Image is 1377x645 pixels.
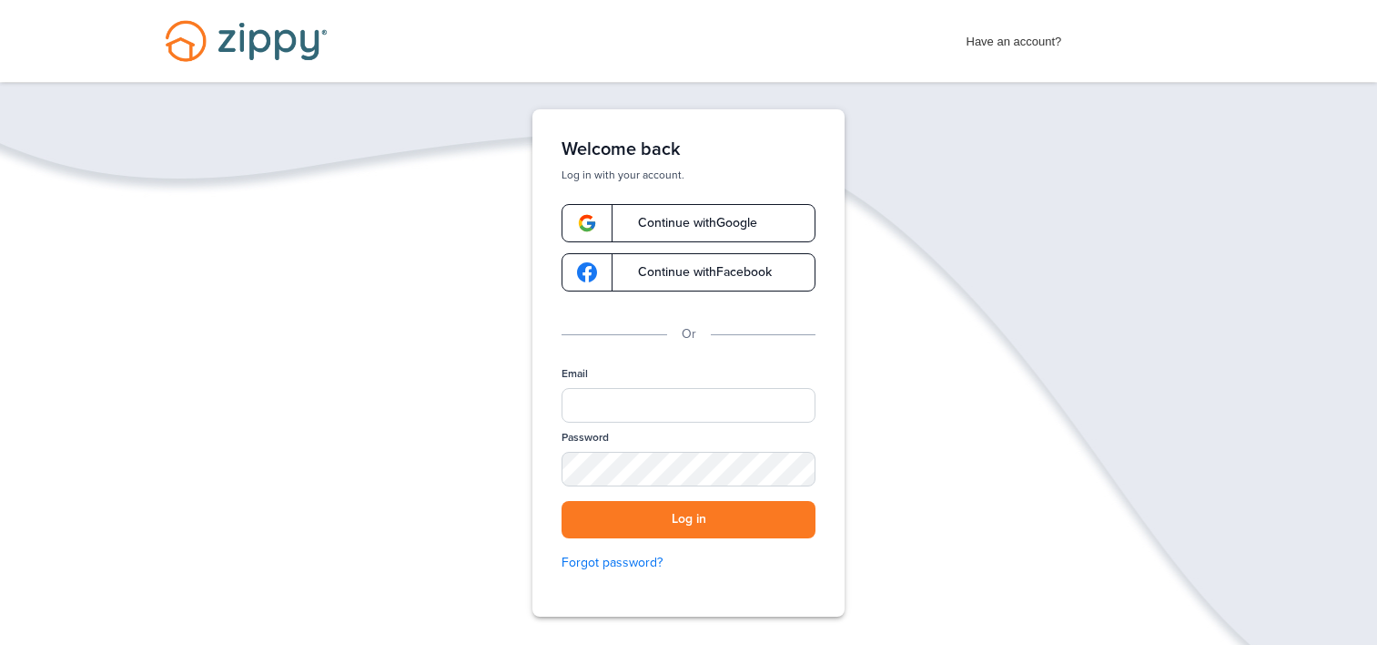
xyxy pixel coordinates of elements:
[967,23,1062,52] span: Have an account?
[562,553,815,573] a: Forgot password?
[577,213,597,233] img: google-logo
[562,204,815,242] a: google-logoContinue withGoogle
[562,253,815,292] a: google-logoContinue withFacebook
[562,452,815,486] input: Password
[562,501,815,538] button: Log in
[562,138,815,160] h1: Welcome back
[1326,602,1372,640] img: Back to Top
[562,430,609,445] label: Password
[577,262,597,282] img: google-logo
[620,217,757,230] span: Continue with Google
[620,266,772,279] span: Continue with Facebook
[682,324,696,344] p: Or
[562,366,588,382] label: Email
[562,388,815,423] input: Email
[562,168,815,182] p: Log in with your account.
